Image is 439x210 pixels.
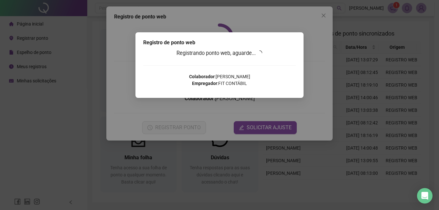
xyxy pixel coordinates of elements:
[192,81,217,86] strong: Empregador
[417,188,433,204] div: Open Intercom Messenger
[189,74,215,79] strong: Colaborador
[257,50,262,56] span: loading
[143,49,296,58] h3: Registrando ponto web, aguarde...
[143,39,296,47] div: Registro de ponto web
[143,73,296,87] p: : [PERSON_NAME] : FIT CONTÁBIL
